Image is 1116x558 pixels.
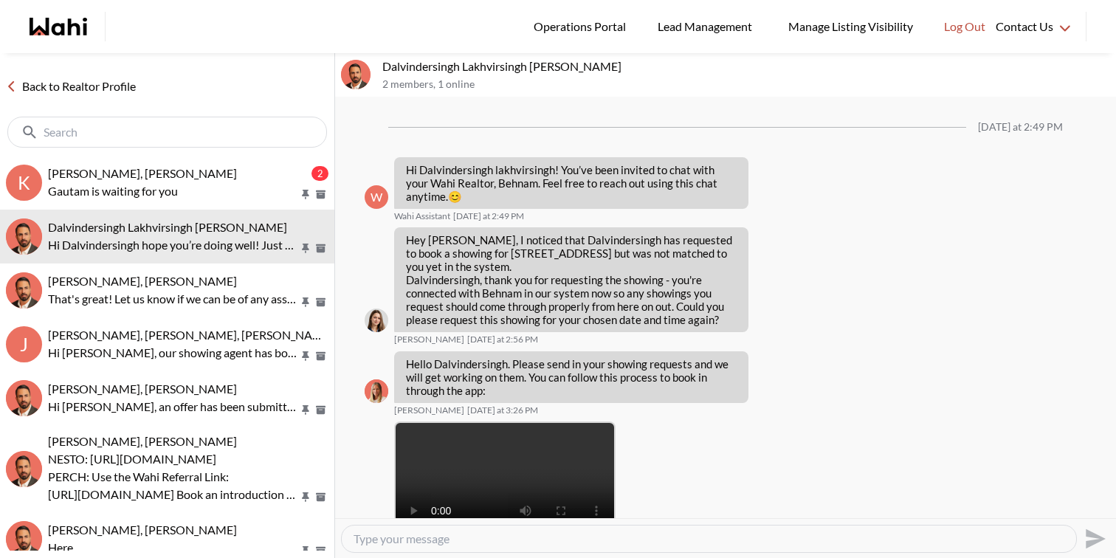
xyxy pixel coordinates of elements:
[48,182,299,200] p: Gautam is waiting for you
[6,521,42,557] div: Kevin McKay, Behnam
[394,404,464,416] span: [PERSON_NAME]
[6,218,42,255] img: D
[6,272,42,309] img: S
[313,350,328,362] button: Archive
[365,309,388,332] img: M
[48,328,334,342] span: [PERSON_NAME], [PERSON_NAME], [PERSON_NAME]
[6,165,42,201] div: k
[6,326,42,362] div: J
[30,18,87,35] a: Wahi homepage
[313,491,328,503] button: Archive
[406,233,737,326] p: Hey [PERSON_NAME], I noticed that Dalvindersingh has requested to book a showing for [STREET_ADDR...
[467,334,538,345] time: 2025-09-08T18:56:15.404Z
[44,125,294,139] input: Search
[48,539,299,557] p: Here
[382,59,1110,74] p: Dalvindersingh Lakhvirsingh [PERSON_NAME]
[48,382,237,396] span: [PERSON_NAME], [PERSON_NAME]
[453,210,524,222] time: 2025-09-08T18:49:28.209Z
[6,451,42,487] div: Nidhi Singh, Behnam
[299,350,312,362] button: Pin
[48,236,299,254] p: Hi Dalvindersingh hope you’re doing well! Just checking in how’s everything going with your home ...
[448,190,462,203] span: 😊
[365,185,388,209] div: W
[299,404,312,416] button: Pin
[1077,522,1110,555] button: Send
[944,17,985,36] span: Log Out
[48,290,299,308] p: That's great! Let us know if we can be of any assistance :)
[313,296,328,309] button: Archive
[6,272,42,309] div: Shireen Sookdeo, Behnam
[299,242,312,255] button: Pin
[394,334,464,345] span: [PERSON_NAME]
[313,188,328,201] button: Archive
[48,523,237,537] span: [PERSON_NAME], [PERSON_NAME]
[658,17,757,36] span: Lead Management
[313,404,328,416] button: Archive
[48,398,299,416] p: Hi [PERSON_NAME], an offer has been submitted for [STREET_ADDRESS]. If you’re still interested in...
[48,434,237,448] span: [PERSON_NAME], [PERSON_NAME]
[48,274,237,288] span: [PERSON_NAME], [PERSON_NAME]
[48,220,287,234] span: Dalvindersingh Lakhvirsingh [PERSON_NAME]
[6,218,42,255] div: Dalvindersingh Lakhvirsingh Jaswal, Behnam
[313,545,328,557] button: Archive
[406,357,737,397] p: Hello Dalvindersingh. Please send in your showing requests and we will get working on them. You c...
[299,545,312,557] button: Pin
[48,468,299,486] p: PERCH: Use the Wahi Referral Link:
[6,451,42,487] img: N
[978,121,1063,134] div: [DATE] at 2:49 PM
[299,296,312,309] button: Pin
[341,60,371,89] img: D
[406,163,737,203] p: Hi Dalvindersingh lakhvirsingh! You’ve been invited to chat with your Wahi Realtor, Behnam. Feel ...
[382,78,1110,91] p: 2 members , 1 online
[313,242,328,255] button: Archive
[365,379,388,403] img: M
[365,309,388,332] div: Mackenzie Snoddon
[341,60,371,89] div: Dalvindersingh Lakhvirsingh Jaswal, Behnam
[394,210,450,222] span: Wahi Assistant
[48,166,237,180] span: [PERSON_NAME], [PERSON_NAME]
[6,380,42,416] div: khalid Alvi, Behnam
[6,521,42,557] img: K
[299,188,312,201] button: Pin
[311,166,328,181] div: 2
[784,17,917,36] span: Manage Listing Visibility
[365,379,388,403] div: Michelle Ryckman
[299,491,312,503] button: Pin
[6,380,42,416] img: k
[48,344,299,362] p: Hi [PERSON_NAME], our showing agent has booked the inspection for [DATE] from 9 AM onwards. [PERS...
[534,17,631,36] span: Operations Portal
[354,531,1064,546] textarea: Type your message
[467,404,538,416] time: 2025-09-08T19:26:15.377Z
[48,450,299,468] p: NESTO: [URL][DOMAIN_NAME]
[48,486,299,503] p: [URL][DOMAIN_NAME] Book an introduction call Using calendly: [URL][DOMAIN_NAME] Direct introducti...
